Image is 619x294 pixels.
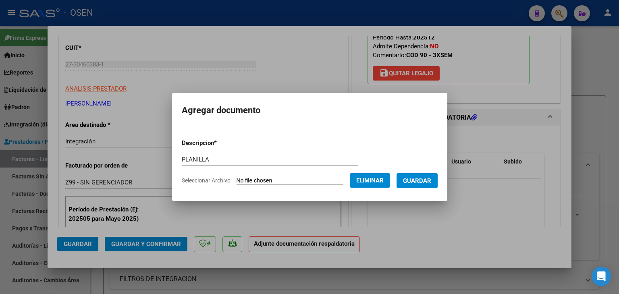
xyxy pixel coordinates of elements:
span: Guardar [403,177,431,184]
div: Open Intercom Messenger [592,267,611,286]
button: Eliminar [350,173,390,188]
span: Seleccionar Archivo [182,177,231,184]
p: Descripcion [182,139,259,148]
h2: Agregar documento [182,103,438,118]
button: Guardar [397,173,438,188]
span: Eliminar [356,177,384,184]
